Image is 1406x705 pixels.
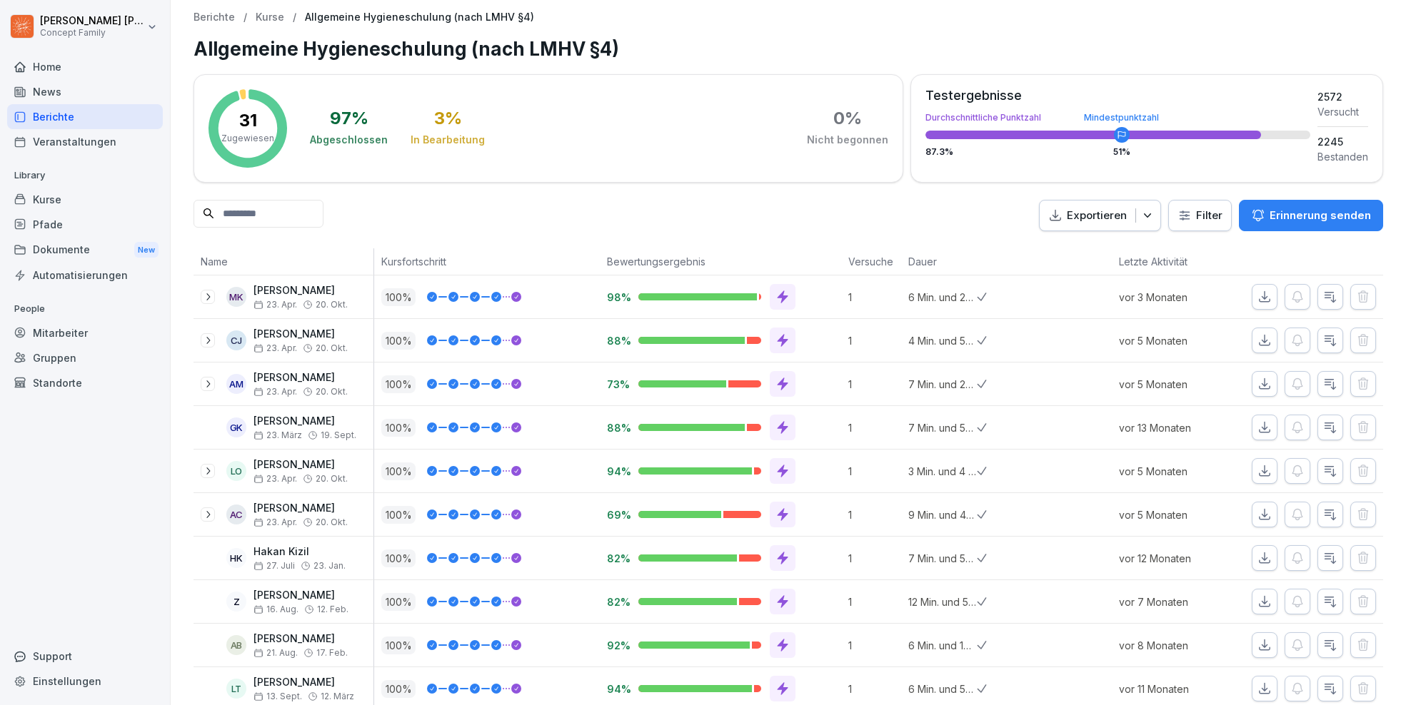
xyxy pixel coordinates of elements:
p: Name [201,254,366,269]
a: Berichte [7,104,163,129]
p: vor 5 Monaten [1119,464,1225,479]
p: 100 % [381,419,416,437]
p: [PERSON_NAME] [253,372,348,384]
p: 100 % [381,549,416,567]
a: Kurse [7,187,163,212]
p: Kurse [256,11,284,24]
span: 23. Jan. [313,561,346,571]
div: Einstellungen [7,669,163,694]
p: 7 Min. und 20 Sek. [908,377,976,392]
p: Kursfortschritt [381,254,593,269]
p: 6 Min. und 24 Sek. [908,290,976,305]
div: In Bearbeitung [411,133,485,147]
p: 12 Min. und 56 Sek. [908,594,976,609]
p: People [7,298,163,320]
p: 7 Min. und 51 Sek. [908,420,976,435]
div: Nicht begonnen [807,133,888,147]
div: 51 % [1113,148,1130,156]
p: 82% [607,552,627,565]
p: vor 13 Monaten [1119,420,1225,435]
p: [PERSON_NAME] [253,676,354,689]
span: 12. Feb. [317,604,348,614]
span: 23. Apr. [253,517,297,527]
p: 9 Min. und 42 Sek. [908,507,976,522]
div: AC [226,504,246,524]
div: Versucht [1317,104,1368,119]
p: 88% [607,334,627,348]
p: Dauer [908,254,969,269]
div: AB [226,635,246,655]
p: 88% [607,421,627,435]
p: 94% [607,682,627,696]
p: 94% [607,465,627,478]
span: 27. Juli [253,561,295,571]
p: [PERSON_NAME] [253,328,348,340]
span: 20. Okt. [316,300,348,310]
div: Filter [1177,208,1222,223]
p: vor 12 Monaten [1119,551,1225,566]
div: 2572 [1317,89,1368,104]
p: [PERSON_NAME] [253,415,356,427]
p: 1 [848,638,901,653]
a: Standorte [7,370,163,395]
a: Gruppen [7,345,163,370]
div: Veranstaltungen [7,129,163,154]
div: Support [7,644,163,669]
span: 19. Sept. [321,430,356,440]
span: 12. März [321,691,354,701]
div: GK [226,417,246,437]
p: 100 % [381,288,416,306]
a: Pfade [7,212,163,237]
p: 100 % [381,506,416,524]
p: Allgemeine Hygieneschulung (nach LMHV §4) [305,11,534,24]
p: 100 % [381,332,416,350]
p: 1 [848,594,901,609]
span: 16. Aug. [253,604,298,614]
span: 23. Apr. [253,300,297,310]
p: [PERSON_NAME] [PERSON_NAME] [40,15,144,27]
p: 1 [848,420,901,435]
div: LT [226,679,246,699]
p: / [243,11,247,24]
p: Exportieren [1067,208,1127,224]
p: [PERSON_NAME] [253,589,348,602]
p: 92% [607,639,627,652]
p: 1 [848,507,901,522]
p: 1 [848,377,901,392]
p: 98% [607,290,627,304]
p: 31 [239,112,257,129]
div: Dokumente [7,237,163,263]
p: [PERSON_NAME] [253,285,348,297]
p: 69% [607,508,627,522]
p: Zugewiesen [221,132,274,145]
p: 6 Min. und 59 Sek. [908,681,976,696]
p: [PERSON_NAME] [253,502,348,514]
span: 23. Apr. [253,343,297,353]
p: Berichte [194,11,235,24]
p: 82% [607,595,627,609]
span: 13. Sept. [253,691,302,701]
div: Automatisierungen [7,263,163,288]
p: vor 8 Monaten [1119,638,1225,653]
p: 1 [848,681,901,696]
span: 23. Apr. [253,474,297,484]
div: CJ [226,330,246,350]
div: HK [226,548,246,568]
div: Mindestpunktzahl [1084,113,1159,122]
div: 87.3 % [925,148,1310,156]
p: [PERSON_NAME] [253,633,348,645]
div: MK [226,287,246,307]
span: 20. Okt. [316,517,348,527]
div: AM [226,374,246,394]
p: 6 Min. und 17 Sek. [908,638,976,653]
div: 3 % [434,110,462,127]
div: Durchschnittliche Punktzahl [925,113,1310,122]
p: vor 7 Monaten [1119,594,1225,609]
a: Home [7,54,163,79]
p: Erinnerung senden [1270,208,1371,223]
a: Mitarbeiter [7,320,163,345]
